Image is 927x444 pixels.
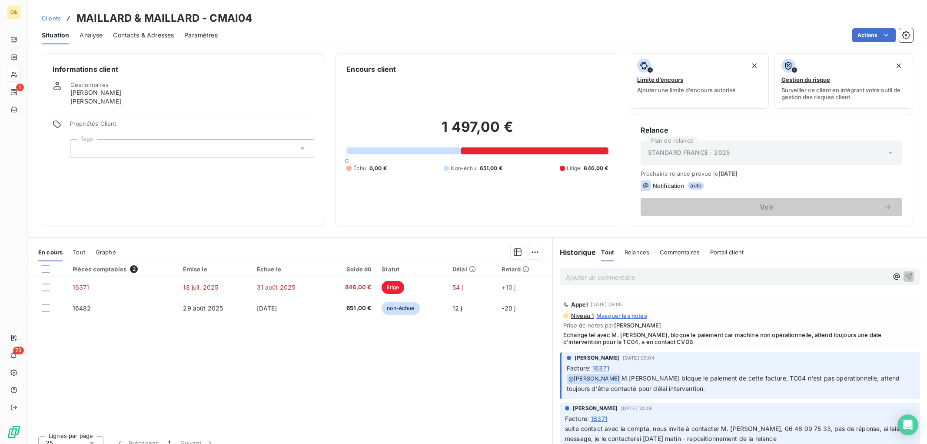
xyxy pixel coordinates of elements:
[563,322,917,329] span: Prise de notes par
[641,125,902,135] h6: Relance
[7,5,21,19] div: C&
[480,164,502,172] span: 651,00 €
[571,301,588,308] span: Appel
[584,164,608,172] span: 846,00 €
[113,31,174,40] span: Contacts & Adresses
[257,304,277,312] span: [DATE]
[183,266,246,273] div: Émise le
[596,312,647,319] span: Masquer les notes
[553,247,596,257] h6: Historique
[641,198,902,216] button: Voir
[42,31,69,40] span: Situation
[774,53,913,109] button: Gestion du risqueSurveiller ce client en intégrant votre outil de gestion des risques client.
[573,404,618,412] span: [PERSON_NAME]
[591,414,608,423] span: 16371
[70,120,314,132] span: Propriétés Client
[346,118,608,144] h2: 1 497,00 €
[382,281,404,294] span: litige
[73,304,91,312] span: 16482
[563,331,917,345] span: Echange tel avec M. [PERSON_NAME], bloque le paiement car machine non opérationnelle, attend touj...
[70,88,121,97] span: [PERSON_NAME]
[502,304,515,312] span: -20 j
[257,284,296,291] span: 31 août 2025
[73,249,85,256] span: Tout
[328,283,371,292] span: 846,00 €
[502,284,515,291] span: +10 j
[13,347,24,354] span: 73
[346,64,396,74] h6: Encours client
[567,374,621,384] span: @ [PERSON_NAME]
[688,182,704,190] span: auto
[575,354,619,362] span: [PERSON_NAME]
[183,304,223,312] span: 29 août 2025
[328,266,371,273] div: Solde dû
[637,76,683,83] span: Limite d’encours
[710,249,744,256] span: Portail client
[630,53,769,109] button: Limite d’encoursAjouter une limite d’encours autorisé
[369,164,387,172] span: 0,00 €
[565,414,589,423] span: Facture :
[601,249,614,256] span: Tout
[70,97,121,106] span: [PERSON_NAME]
[653,182,684,189] span: Notification
[353,164,366,172] span: Échu
[614,322,661,329] span: [PERSON_NAME]
[567,364,591,373] span: Facture :
[451,164,476,172] span: Non-échu
[452,284,463,291] span: 54 j
[592,364,609,373] span: 16371
[452,266,492,273] div: Délai
[570,312,594,319] span: Niveau 1
[565,425,908,442] span: suite contact avec la compta, nous invite à contacter M. [PERSON_NAME], 06 48 09 75 33, pas de ré...
[42,15,61,22] span: Clients
[76,10,252,26] h3: MAILLARD & MAILLARD - CMAI04
[621,406,652,411] span: [DATE] 14:29
[328,304,371,313] span: 651,00 €
[452,304,462,312] span: 12 j
[567,374,902,392] span: M.[PERSON_NAME] bloque le paiement de cette facture, TC04 n'est pas opérationnelle, attend toujou...
[781,76,830,83] span: Gestion du risque
[73,265,173,273] div: Pièces comptables
[382,302,419,315] span: non-échue
[345,157,349,164] span: 0
[38,249,63,256] span: En cours
[70,81,109,88] span: Gestionnaires
[641,170,902,177] span: Prochaine relance prévue le
[53,64,314,74] h6: Informations client
[16,83,24,91] span: 1
[897,414,918,435] div: Open Intercom Messenger
[591,302,622,307] span: [DATE] 09:05
[80,31,103,40] span: Analyse
[502,266,547,273] div: Retard
[623,355,655,361] span: [DATE] 09:04
[651,204,883,210] span: Voir
[183,284,218,291] span: 18 juil. 2025
[257,266,318,273] div: Échue le
[567,164,581,172] span: Litige
[96,249,116,256] span: Graphe
[382,266,442,273] div: Statut
[852,28,896,42] button: Actions
[7,425,21,439] img: Logo LeanPay
[77,144,84,152] input: Ajouter une valeur
[660,249,700,256] span: Commentaires
[648,148,730,157] span: STANDARD FRANCE - 2025
[718,170,738,177] span: [DATE]
[625,249,649,256] span: Relances
[781,87,906,100] span: Surveiller ce client en intégrant votre outil de gestion des risques client.
[130,265,138,273] span: 2
[184,31,218,40] span: Paramètres
[73,284,90,291] span: 16371
[42,14,61,23] a: Clients
[637,87,736,93] span: Ajouter une limite d’encours autorisé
